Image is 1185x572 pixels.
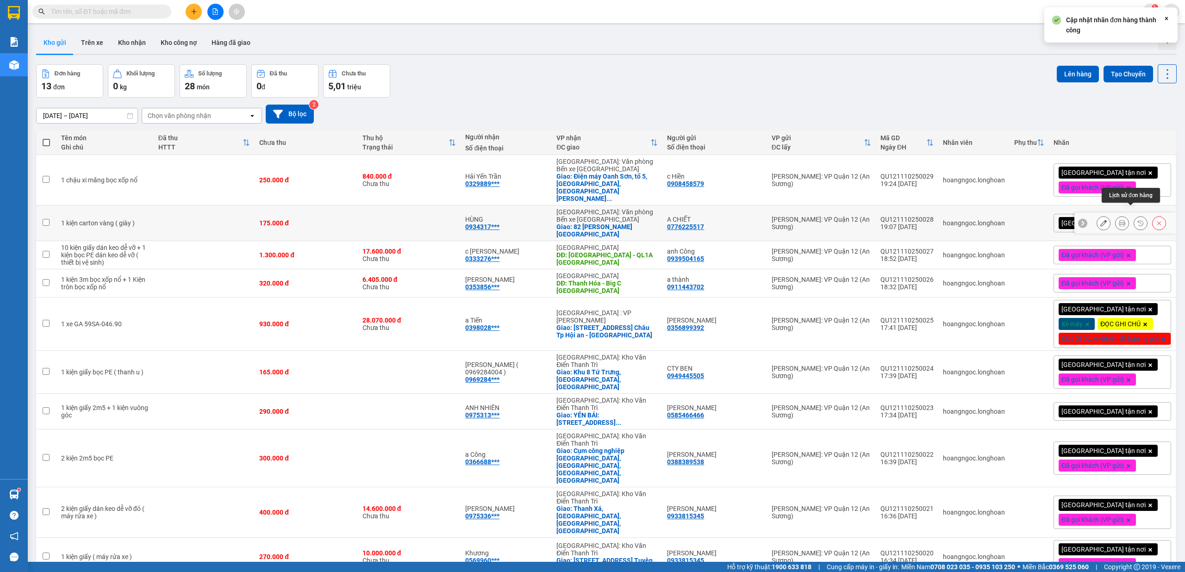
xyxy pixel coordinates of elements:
[1061,320,1083,328] span: Xe máy
[556,158,658,173] div: [GEOGRAPHIC_DATA]: Văn phòng Bến xe [GEOGRAPHIC_DATA]
[667,365,762,372] div: CTY BEN
[465,549,547,557] div: Khương
[827,562,899,572] span: Cung cấp máy in - giấy in:
[259,408,353,415] div: 290.000 đ
[1049,563,1089,571] strong: 0369 525 060
[465,173,547,180] div: Hải Yến Trần
[667,216,762,223] div: A CHIẾT
[556,557,658,572] div: Giao: 240 Tổ 1, Phường Tân Quang, Tp Tuyên Quang
[772,563,811,571] strong: 1900 633 818
[362,505,456,512] div: 14.600.000 đ
[880,223,934,230] div: 19:07 [DATE]
[61,143,149,151] div: Ghi chú
[1023,562,1089,572] span: Miền Bắc
[362,134,449,142] div: Thu hộ
[556,397,658,411] div: [GEOGRAPHIC_DATA]: Kho Văn Điển Thanh Trì
[943,139,1005,146] div: Nhân viên
[1061,251,1124,259] span: Đã gọi khách (VP gửi)
[362,317,456,324] div: 28.070.000 đ
[207,4,224,20] button: file-add
[61,505,149,520] div: 2 kiện giấy dán keo dễ vỡ đỏ ( máy rửa xe )
[1061,375,1124,384] span: Đã gọi khách (VP gửi)
[880,451,934,458] div: QU121110250022
[667,512,704,520] div: 0933815345
[667,549,762,557] div: phan sang
[943,408,1005,415] div: hoangngoc.longhoan
[880,173,934,180] div: QU121110250029
[55,70,80,77] div: Đơn hàng
[10,532,19,541] span: notification
[1057,66,1099,82] button: Lên hàng
[667,451,762,458] div: VĂN PHONG
[270,70,287,77] div: Đã thu
[233,8,240,15] span: aim
[153,31,204,54] button: Kho công nợ
[342,70,366,77] div: Chưa thu
[667,411,704,419] div: 0585466466
[667,283,704,291] div: 0911443702
[61,244,149,266] div: 10 kiện giấy dán keo dễ vỡ + 1 kiện bọc PE dán keo dễ vỡ ( thiết bị vệ sinh)
[667,276,762,283] div: a thành
[61,134,149,142] div: Tên món
[1153,4,1156,11] span: 1
[1096,562,1097,572] span: |
[197,83,210,91] span: món
[943,553,1005,560] div: hoangngoc.longhoan
[20,13,156,35] strong: BIÊN NHẬN VẬN CHUYỂN BẢO AN EXPRESS
[111,31,153,54] button: Kho nhận
[1058,6,1142,17] span: hoangngoc.longhoan
[772,317,871,331] div: [PERSON_NAME]: VP Quận 12 (An Sương)
[556,208,658,223] div: [GEOGRAPHIC_DATA]: Văn phòng Bến xe [GEOGRAPHIC_DATA]
[880,317,934,324] div: QU121110250025
[606,195,612,202] span: ...
[465,361,547,376] div: Nguyễn Giang ( 0969284004 )
[1061,335,1159,343] span: KOGỌI DC N NHẬN, đã báo ng gửi
[772,365,871,379] div: [PERSON_NAME]: VP Quận 12 (An Sương)
[120,83,127,91] span: kg
[259,251,353,259] div: 1.300.000 đ
[556,251,658,266] div: DĐ: Quảng Bình - QL1A Quảng Ninh
[10,511,19,520] span: question-circle
[880,372,934,379] div: 17:39 [DATE]
[204,31,258,54] button: Hàng đã giao
[266,105,314,124] button: Bộ lọc
[552,131,662,155] th: Toggle SortBy
[943,219,1005,227] div: hoangngoc.longhoan
[1014,139,1037,146] div: Phụ thu
[667,317,762,324] div: ANH DUY
[556,143,650,151] div: ĐC giao
[1061,545,1146,553] span: [GEOGRAPHIC_DATA] tận nơi
[901,562,1015,572] span: Miền Nam
[1010,131,1049,155] th: Toggle SortBy
[943,176,1005,184] div: hoangngoc.longhoan
[362,248,456,262] div: Chưa thu
[1061,407,1146,416] span: [GEOGRAPHIC_DATA] tận nơi
[1102,188,1160,203] div: Lịch sử đơn hàng
[876,131,938,155] th: Toggle SortBy
[362,317,456,331] div: Chưa thu
[465,505,547,512] div: Nguyễn Văn Quân
[186,4,202,20] button: plus
[362,505,456,520] div: Chưa thu
[880,324,934,331] div: 17:41 [DATE]
[667,143,762,151] div: Số điện thoại
[9,37,19,47] img: solution-icon
[158,143,243,151] div: HTTT
[198,70,222,77] div: Số lượng
[880,180,934,187] div: 19:24 [DATE]
[1100,320,1141,328] span: ĐỌC GHI CHÚ
[465,276,547,283] div: Hoàng Anh
[185,81,195,92] span: 28
[772,451,871,466] div: [PERSON_NAME]: VP Quận 12 (An Sương)
[108,64,175,98] button: Khối lượng0kg
[1163,15,1170,22] svg: Close
[943,251,1005,259] div: hoangngoc.longhoan
[1054,139,1171,146] div: Nhãn
[362,143,449,151] div: Trạng thái
[880,283,934,291] div: 18:32 [DATE]
[943,509,1005,516] div: hoangngoc.longhoan
[259,320,353,328] div: 930.000 đ
[61,176,149,184] div: 1 chậu xi măng bọc xốp nổ
[61,368,149,376] div: 1 kiện giấy bọc PE ( thanh u )
[362,549,456,564] div: Chưa thu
